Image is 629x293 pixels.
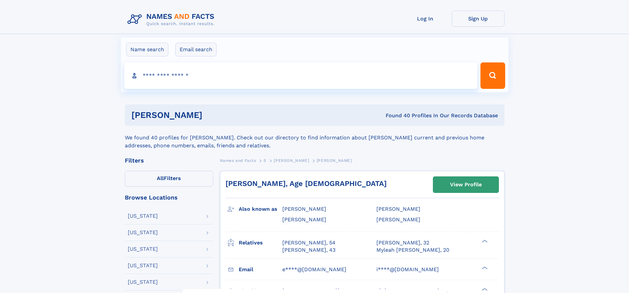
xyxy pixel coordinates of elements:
[376,206,420,212] span: [PERSON_NAME]
[128,213,158,219] div: [US_STATE]
[125,158,213,164] div: Filters
[263,156,266,165] a: S
[125,11,220,28] img: Logo Names and Facts
[480,266,488,270] div: ❯
[282,239,335,246] a: [PERSON_NAME], 54
[125,195,213,201] div: Browse Locations
[282,216,326,223] span: [PERSON_NAME]
[376,246,449,254] a: Myleah [PERSON_NAME], 20
[125,171,213,187] label: Filters
[157,175,164,181] span: All
[282,246,335,254] a: [PERSON_NAME], 43
[376,239,429,246] a: [PERSON_NAME], 32
[128,263,158,268] div: [US_STATE]
[480,239,488,243] div: ❯
[282,206,326,212] span: [PERSON_NAME]
[480,287,488,291] div: ❯
[175,43,217,56] label: Email search
[126,43,168,56] label: Name search
[274,158,309,163] span: [PERSON_NAME]
[450,177,482,192] div: View Profile
[226,179,387,188] a: [PERSON_NAME], Age [DEMOGRAPHIC_DATA]
[239,203,282,215] h3: Also known as
[128,279,158,285] div: [US_STATE]
[433,177,499,193] a: View Profile
[239,264,282,275] h3: Email
[274,156,309,165] a: [PERSON_NAME]
[294,112,498,119] div: Found 40 Profiles In Our Records Database
[128,246,158,252] div: [US_STATE]
[399,11,452,27] a: Log In
[239,237,282,248] h3: Relatives
[376,216,420,223] span: [PERSON_NAME]
[480,62,505,89] button: Search Button
[263,158,266,163] span: S
[317,158,352,163] span: [PERSON_NAME]
[124,62,478,89] input: search input
[128,230,158,235] div: [US_STATE]
[220,156,256,165] a: Names and Facts
[125,126,505,150] div: We found 40 profiles for [PERSON_NAME]. Check out our directory to find information about [PERSON...
[452,11,505,27] a: Sign Up
[131,111,294,119] h1: [PERSON_NAME]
